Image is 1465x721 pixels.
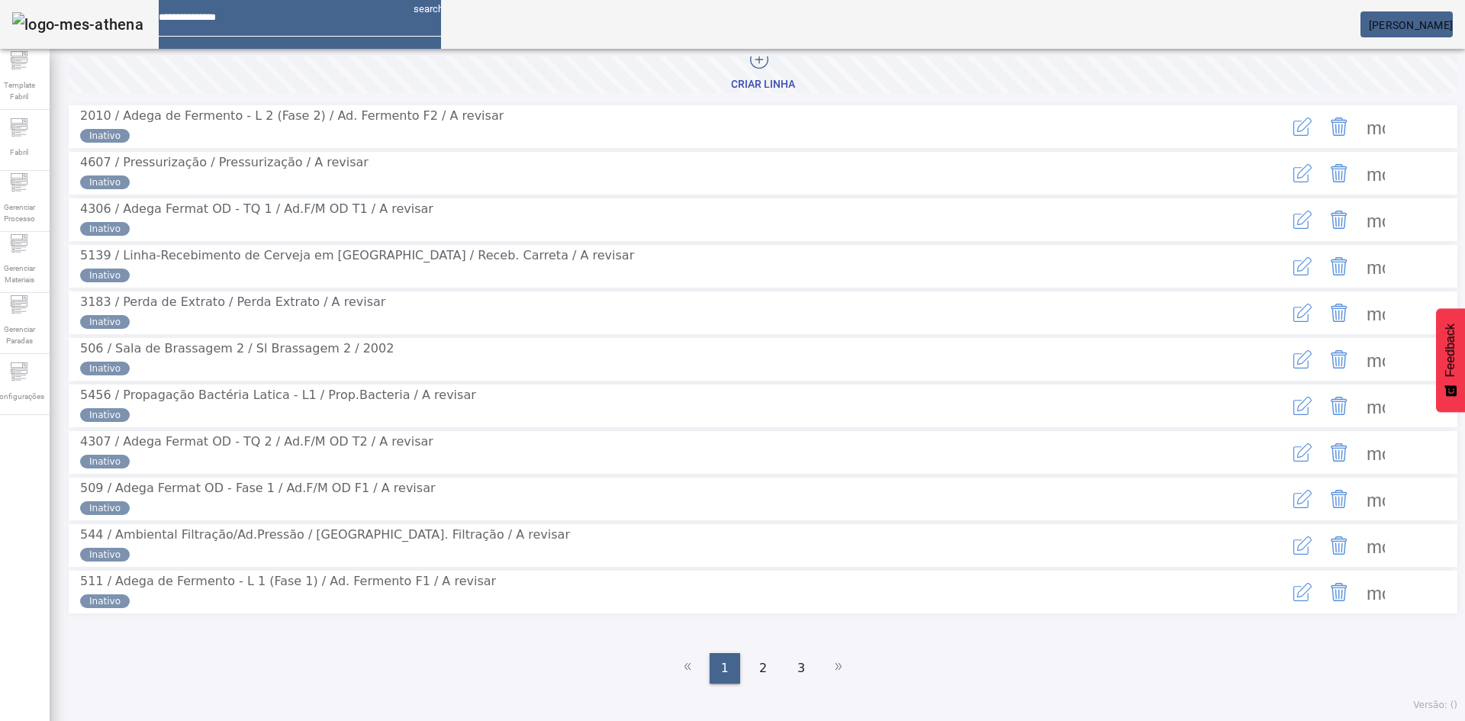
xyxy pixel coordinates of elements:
[5,142,33,163] span: Fabril
[1321,527,1357,564] button: Delete
[1357,201,1394,238] button: Mais
[1321,248,1357,285] button: Delete
[1357,527,1394,564] button: Mais
[797,659,805,678] span: 3
[80,108,504,123] span: 2010 / Adega de Fermento - L 2 (Fase 2) / Ad. Fermento F2 / A revisar
[80,155,369,169] span: 4607 / Pressurização / Pressurização / A revisar
[89,175,121,189] span: Inativo
[1444,323,1457,377] span: Feedback
[89,269,121,282] span: Inativo
[759,659,767,678] span: 2
[80,201,433,216] span: 4306 / Adega Fermat OD - TQ 1 / Ad.F/M OD T1 / A revisar
[1321,341,1357,378] button: Delete
[1321,388,1357,424] button: Delete
[1321,155,1357,192] button: Delete
[1357,388,1394,424] button: Mais
[1357,481,1394,517] button: Mais
[89,315,121,329] span: Inativo
[1436,308,1465,412] button: Feedback - Mostrar pesquisa
[89,548,121,562] span: Inativo
[89,222,121,236] span: Inativo
[1321,108,1357,145] button: Delete
[1413,700,1457,710] span: Versão: ()
[89,455,121,468] span: Inativo
[1321,481,1357,517] button: Delete
[89,594,121,608] span: Inativo
[12,12,143,37] img: logo-mes-athena
[80,527,570,542] span: 544 / Ambiental Filtração/Ad.Pressão / [GEOGRAPHIC_DATA]. Filtração / A revisar
[1357,295,1394,331] button: Mais
[1321,201,1357,238] button: Delete
[1321,295,1357,331] button: Delete
[80,388,476,402] span: 5456 / Propagação Bactéria Latica - L1 / Prop.Bacteria / A revisar
[80,295,385,309] span: 3183 / Perda de Extrato / Perda Extrato / A revisar
[1357,108,1394,145] button: Mais
[1357,574,1394,610] button: Mais
[1369,19,1453,31] span: [PERSON_NAME]
[80,434,433,449] span: 4307 / Adega Fermat OD - TQ 2 / Ad.F/M OD T2 / A revisar
[89,501,121,515] span: Inativo
[80,574,496,588] span: 511 / Adega de Fermento - L 1 (Fase 1) / Ad. Fermento F1 / A revisar
[1321,434,1357,471] button: Delete
[1321,574,1357,610] button: Delete
[1357,341,1394,378] button: Mais
[80,341,394,356] span: 506 / Sala de Brassagem 2 / Sl Brassagem 2 / 2002
[1357,434,1394,471] button: Mais
[89,129,121,143] span: Inativo
[80,248,634,262] span: 5139 / Linha-Recebimento de Cerveja em [GEOGRAPHIC_DATA] / Receb. Carreta / A revisar
[89,362,121,375] span: Inativo
[80,481,436,495] span: 509 / Adega Fermat OD - Fase 1 / Ad.F/M OD F1 / A revisar
[1357,155,1394,192] button: Mais
[69,49,1457,93] button: Criar linha
[731,77,795,92] div: Criar linha
[1357,248,1394,285] button: Mais
[89,408,121,422] span: Inativo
